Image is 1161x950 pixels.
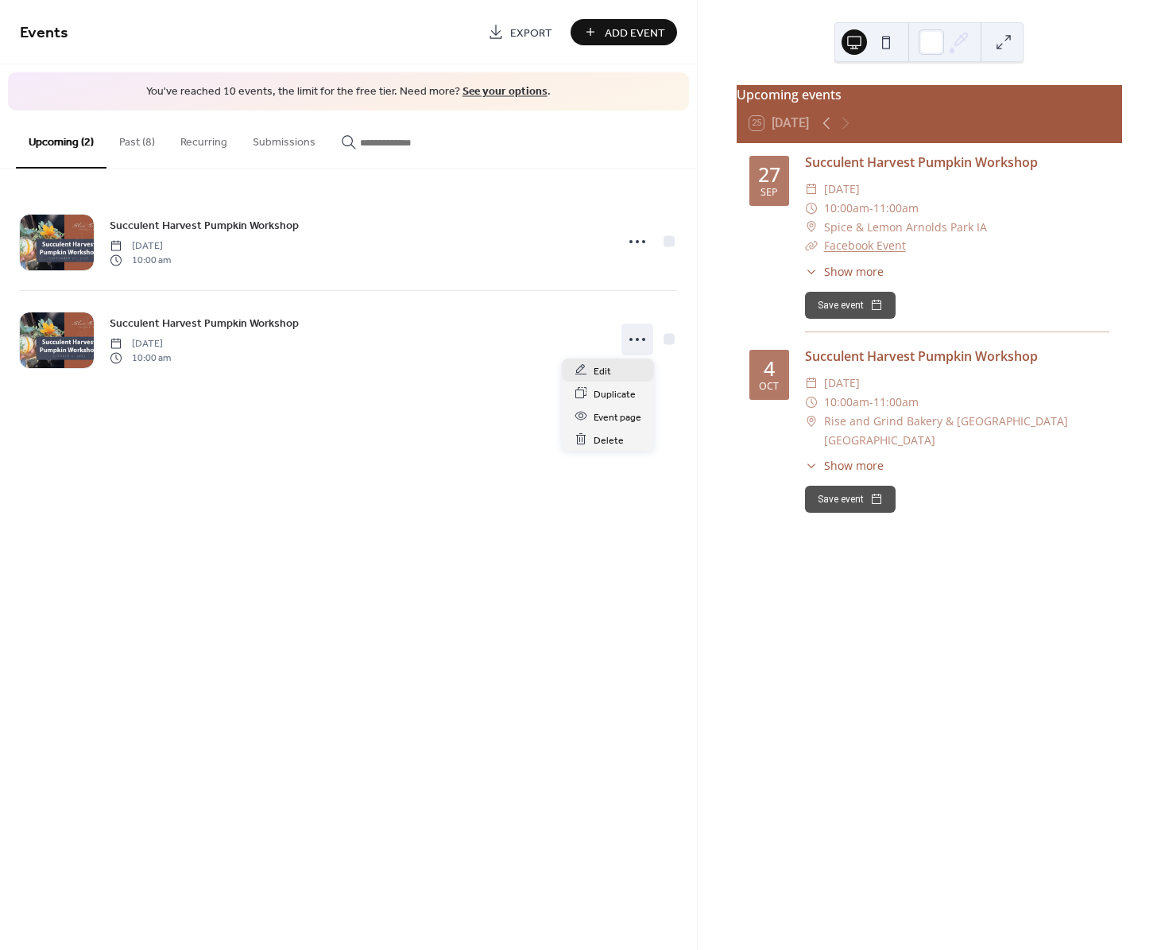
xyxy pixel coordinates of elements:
span: Delete [594,432,624,448]
span: 10:00 am [110,254,171,268]
span: - [869,199,873,218]
span: 11:00am [873,199,919,218]
button: Past (8) [106,111,168,167]
button: Recurring [168,111,240,167]
a: Facebook Event [824,238,906,253]
span: 10:00am [824,393,869,412]
div: ​ [805,199,818,218]
button: Save event [805,292,896,319]
div: ​ [805,412,818,431]
span: 11:00am [873,393,919,412]
div: ​ [805,263,818,280]
div: Oct [759,382,779,392]
a: Succulent Harvest Pumpkin Workshop [805,153,1038,171]
button: Upcoming (2) [16,111,106,169]
span: 10:00am [824,199,869,218]
span: Export [510,25,552,41]
a: Succulent Harvest Pumpkin Workshop [110,216,299,235]
span: [DATE] [110,336,171,351]
div: ​ [805,393,818,412]
span: [DATE] [824,180,860,199]
div: ​ [805,457,818,474]
span: [DATE] [110,238,171,253]
div: ​ [805,374,818,393]
span: Event page [594,409,641,425]
div: 27 [758,165,780,184]
span: Show more [824,263,884,280]
span: Succulent Harvest Pumpkin Workshop [110,315,299,332]
a: Export [476,19,564,45]
a: See your options [462,81,548,103]
div: Sep [760,188,778,198]
span: Spice & Lemon Arnolds Park IA [824,218,987,237]
span: Events [20,17,68,48]
div: Succulent Harvest Pumpkin Workshop [805,347,1109,366]
span: Succulent Harvest Pumpkin Workshop [110,217,299,234]
span: [DATE] [824,374,860,393]
span: Duplicate [594,386,636,402]
a: Succulent Harvest Pumpkin Workshop [110,314,299,332]
span: - [869,393,873,412]
div: 4 [764,359,775,378]
button: Save event [805,486,896,513]
button: ​Show more [805,263,884,280]
div: Upcoming events [737,85,1122,104]
div: ​ [805,236,818,255]
button: Submissions [240,111,328,167]
button: ​Show more [805,457,884,474]
span: 10:00 am [110,351,171,366]
span: Show more [824,457,884,474]
div: ​ [805,218,818,237]
span: Rise and Grind Bakery & [GEOGRAPHIC_DATA] [GEOGRAPHIC_DATA] [824,412,1109,450]
div: ​ [805,180,818,199]
span: Edit [594,363,611,379]
span: You've reached 10 events, the limit for the free tier. Need more? . [24,84,673,100]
